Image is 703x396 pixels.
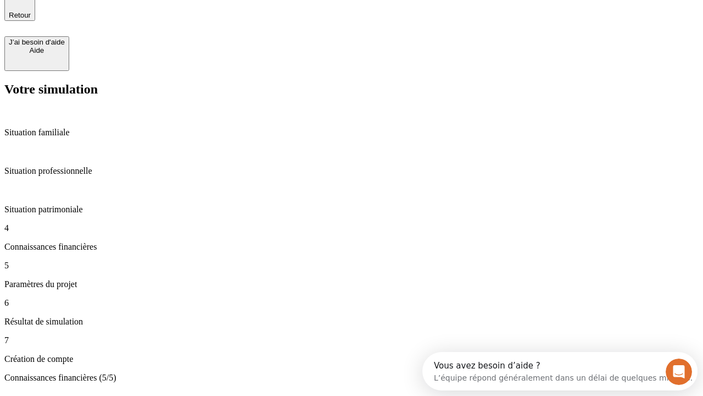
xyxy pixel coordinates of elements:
span: Retour [9,11,31,19]
p: 5 [4,261,699,271]
p: Situation patrimoniale [4,205,699,215]
p: Création de compte [4,354,699,364]
div: Aide [9,46,65,54]
div: Ouvrir le Messenger Intercom [4,4,303,35]
h2: Votre simulation [4,82,699,97]
p: Paramètres du projet [4,279,699,289]
p: 6 [4,298,699,308]
iframe: Intercom live chat [666,359,692,385]
iframe: Intercom live chat discovery launcher [422,352,698,391]
div: L’équipe répond généralement dans un délai de quelques minutes. [12,18,270,30]
p: 7 [4,335,699,345]
p: Résultat de simulation [4,317,699,327]
p: Situation familiale [4,128,699,137]
div: J’ai besoin d'aide [9,38,65,46]
p: Situation professionnelle [4,166,699,176]
p: Connaissances financières (5/5) [4,373,699,383]
button: J’ai besoin d'aideAide [4,36,69,71]
div: Vous avez besoin d’aide ? [12,9,270,18]
p: 4 [4,223,699,233]
p: Connaissances financières [4,242,699,252]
